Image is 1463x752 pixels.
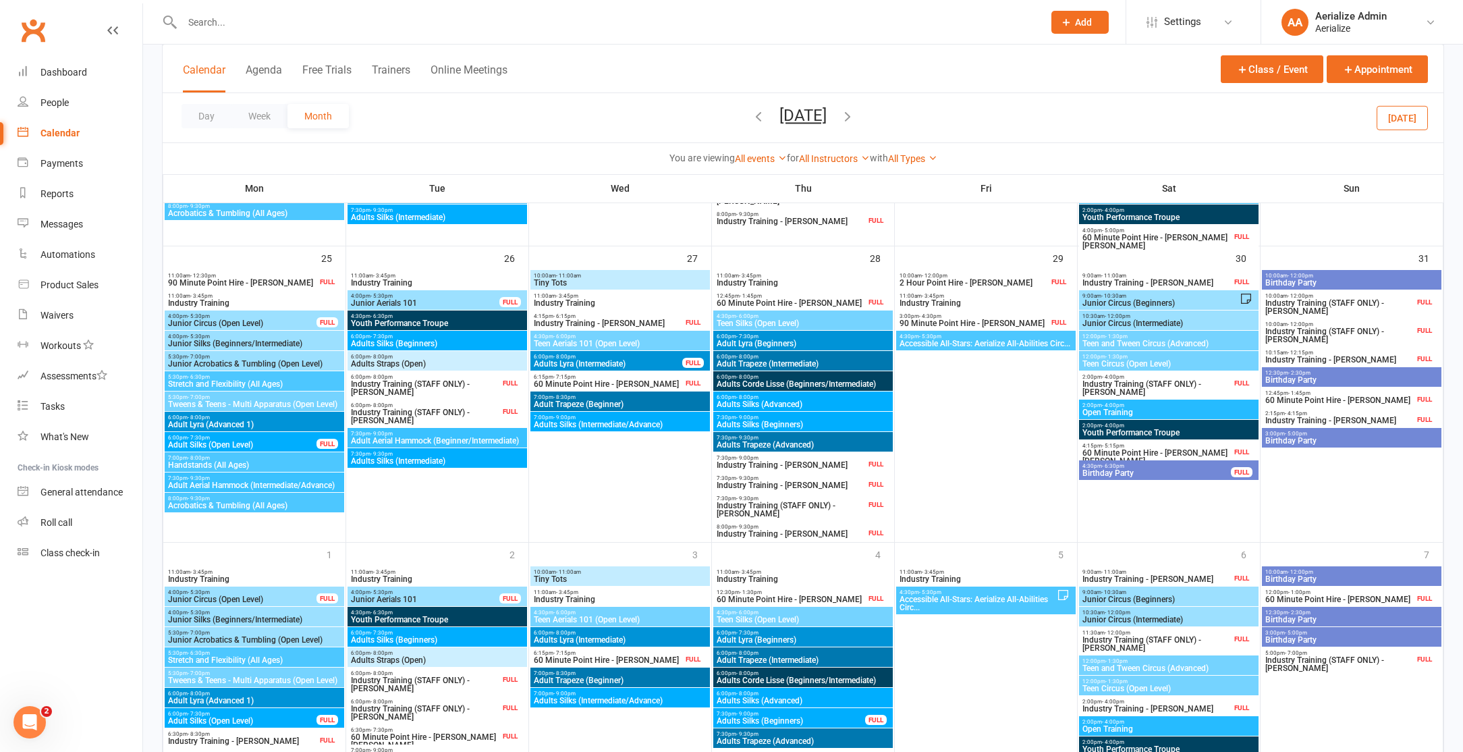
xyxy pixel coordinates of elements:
[716,313,890,319] span: 4:30pm
[716,435,890,441] span: 7:30pm
[533,354,683,360] span: 6:00pm
[1082,402,1256,408] span: 2:00pm
[1261,174,1443,203] th: Sun
[1265,279,1439,287] span: Birthday Party
[1082,213,1256,221] span: Youth Performance Troupe
[533,380,683,388] span: 60 Minute Point Hire - [PERSON_NAME]
[736,211,758,217] span: - 9:30pm
[682,317,704,327] div: FULL
[682,358,704,368] div: FULL
[350,207,524,213] span: 7:30pm
[1053,246,1077,269] div: 29
[1288,370,1310,376] span: - 2:30pm
[1281,9,1308,36] div: AA
[370,333,393,340] span: - 7:30pm
[370,374,393,380] span: - 8:00pm
[18,118,142,149] a: Calendar
[18,331,142,361] a: Workouts
[167,394,341,400] span: 5:30pm
[1082,463,1232,469] span: 4:30pm
[167,319,317,327] span: Junior Circus (Open Level)
[865,297,887,307] div: FULL
[556,273,581,279] span: - 11:00am
[1075,17,1092,28] span: Add
[736,374,758,380] span: - 8:00pm
[1265,327,1414,344] span: Industry Training (STAFF ONLY) - [PERSON_NAME]
[41,706,52,717] span: 2
[716,400,890,408] span: Adults Silks (Advanced)
[1082,333,1256,340] span: 12:00pm
[40,188,74,199] div: Reports
[1265,410,1414,417] span: 2:15pm
[40,517,72,528] div: Roll call
[188,374,210,380] span: - 6:30pm
[736,455,758,461] span: - 9:00pm
[40,97,69,108] div: People
[18,179,142,209] a: Reports
[899,293,1073,299] span: 11:00am
[350,299,500,307] span: Junior Aerials 101
[1221,55,1323,83] button: Class / Event
[799,153,870,164] a: All Instructors
[899,313,1049,319] span: 3:00pm
[1051,11,1109,34] button: Add
[716,475,866,481] span: 7:30pm
[553,374,576,380] span: - 7:15pm
[1082,443,1232,449] span: 4:15pm
[167,203,341,209] span: 8:00pm
[716,319,890,327] span: Teen Silks (Open Level)
[431,63,507,92] button: Online Meetings
[1288,273,1313,279] span: - 12:00pm
[167,421,341,429] span: Adult Lyra (Advanced 1)
[716,360,890,368] span: Adult Trapeze (Intermediate)
[167,495,341,502] span: 8:00pm
[1105,313,1130,319] span: - 12:00pm
[1265,396,1414,404] span: 60 Minute Point Hire - [PERSON_NAME]
[1082,340,1256,348] span: Teen and Tween Circus (Advanced)
[188,455,210,461] span: - 8:00pm
[669,153,735,163] strong: You are viewing
[716,279,890,287] span: Industry Training
[350,319,524,327] span: Youth Performance Troupe
[1377,105,1428,130] button: [DATE]
[163,174,346,203] th: Mon
[1231,378,1252,388] div: FULL
[246,63,282,92] button: Agenda
[350,451,524,457] span: 7:30pm
[350,279,524,287] span: Industry Training
[1285,410,1307,417] span: - 4:15pm
[178,13,1034,32] input: Search...
[40,371,107,381] div: Assessments
[188,313,210,319] span: - 5:30pm
[18,422,142,452] a: What's New
[1048,277,1070,287] div: FULL
[167,299,341,307] span: Industry Training
[1101,293,1126,299] span: - 10:30am
[1418,246,1443,269] div: 31
[1265,437,1439,445] span: Birthday Party
[1265,431,1439,437] span: 3:00pm
[1265,417,1414,425] span: Industry Training - [PERSON_NAME]
[1265,273,1439,279] span: 10:00am
[350,380,500,396] span: Industry Training (STAFF ONLY) - [PERSON_NAME]
[350,213,524,221] span: Adults Silks (Intermediate)
[716,217,866,225] span: Industry Training - [PERSON_NAME]
[899,319,1049,327] span: 90 Minute Point Hire - [PERSON_NAME]
[1048,317,1070,327] div: FULL
[716,495,866,502] span: 7:30pm
[716,374,890,380] span: 6:00pm
[350,374,500,380] span: 6:00pm
[533,299,707,307] span: Industry Training
[40,249,95,260] div: Automations
[899,333,1073,340] span: 4:30pm
[1082,319,1256,327] span: Junior Circus (Intermediate)
[553,333,576,340] span: - 6:00pm
[865,215,887,225] div: FULL
[1414,354,1435,364] div: FULL
[687,246,711,269] div: 27
[1231,467,1252,477] div: FULL
[716,455,866,461] span: 7:30pm
[231,104,287,128] button: Week
[899,340,1073,348] span: Accessible All-Stars: Aerialize All-Abilities Circ...
[533,313,683,319] span: 4:15pm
